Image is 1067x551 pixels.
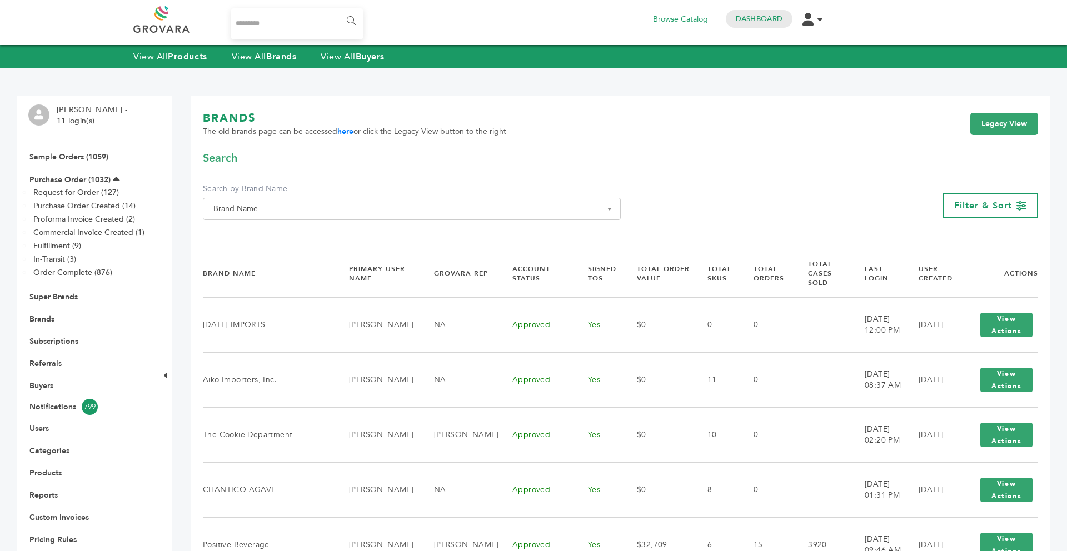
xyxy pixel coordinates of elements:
[980,368,1033,392] button: View Actions
[954,199,1012,212] span: Filter & Sort
[905,407,961,462] td: [DATE]
[498,297,574,352] td: Approved
[29,358,62,369] a: Referrals
[203,352,335,407] td: Aiko Importers, Inc.
[740,407,794,462] td: 0
[694,462,740,517] td: 8
[321,51,385,63] a: View AllBuyers
[694,250,740,297] th: Total SKUs
[623,407,694,462] td: $0
[961,250,1038,297] th: Actions
[29,174,111,185] a: Purchase Order (1032)
[335,407,420,462] td: [PERSON_NAME]
[653,13,708,26] a: Browse Catalog
[851,352,905,407] td: [DATE] 08:37 AM
[980,478,1033,502] button: View Actions
[29,399,143,415] a: Notifications799
[335,352,420,407] td: [PERSON_NAME]
[203,183,621,194] label: Search by Brand Name
[794,250,851,297] th: Total Cases Sold
[574,462,623,517] td: Yes
[623,462,694,517] td: $0
[203,151,237,166] span: Search
[574,250,623,297] th: Signed TOS
[203,250,335,297] th: Brand Name
[33,201,136,211] a: Purchase Order Created (14)
[33,267,112,278] a: Order Complete (876)
[574,407,623,462] td: Yes
[203,126,506,137] span: The old brands page can be accessed or click the Legacy View button to the right
[29,314,54,324] a: Brands
[574,352,623,407] td: Yes
[420,407,498,462] td: [PERSON_NAME]
[168,51,207,63] strong: Products
[33,254,76,264] a: In-Transit (3)
[574,297,623,352] td: Yes
[694,352,740,407] td: 11
[740,462,794,517] td: 0
[980,313,1033,337] button: View Actions
[335,297,420,352] td: [PERSON_NAME]
[29,445,69,456] a: Categories
[335,462,420,517] td: [PERSON_NAME]
[498,250,574,297] th: Account Status
[623,297,694,352] td: $0
[905,250,961,297] th: User Created
[694,407,740,462] td: 10
[203,407,335,462] td: The Cookie Department
[29,423,49,434] a: Users
[623,352,694,407] td: $0
[740,297,794,352] td: 0
[29,534,77,545] a: Pricing Rules
[133,51,207,63] a: View AllProducts
[740,352,794,407] td: 0
[970,113,1038,135] a: Legacy View
[33,241,81,251] a: Fulfillment (9)
[266,51,296,63] strong: Brands
[498,407,574,462] td: Approved
[29,292,78,302] a: Super Brands
[29,468,62,478] a: Products
[851,297,905,352] td: [DATE] 12:00 PM
[420,352,498,407] td: NA
[232,51,297,63] a: View AllBrands
[33,214,135,224] a: Proforma Invoice Created (2)
[623,250,694,297] th: Total Order Value
[420,250,498,297] th: Grovara Rep
[82,399,98,415] span: 799
[498,352,574,407] td: Approved
[57,104,130,126] li: [PERSON_NAME] - 11 login(s)
[905,297,961,352] td: [DATE]
[29,152,108,162] a: Sample Orders (1059)
[905,352,961,407] td: [DATE]
[209,201,615,217] span: Brand Name
[736,14,782,24] a: Dashboard
[203,297,335,352] td: [DATE] IMPORTS
[29,512,89,523] a: Custom Invoices
[980,423,1033,447] button: View Actions
[851,462,905,517] td: [DATE] 01:31 PM
[905,462,961,517] td: [DATE]
[28,104,49,126] img: profile.png
[335,250,420,297] th: Primary User Name
[29,380,53,391] a: Buyers
[356,51,385,63] strong: Buyers
[33,227,144,238] a: Commercial Invoice Created (1)
[29,490,58,500] a: Reports
[203,111,506,126] h1: BRANDS
[694,297,740,352] td: 0
[420,462,498,517] td: NA
[851,250,905,297] th: Last Login
[740,250,794,297] th: Total Orders
[420,297,498,352] td: NA
[851,407,905,462] td: [DATE] 02:20 PM
[203,198,621,220] span: Brand Name
[33,187,119,198] a: Request for Order (127)
[203,462,335,517] td: CHANTICO AGAVE
[29,336,78,347] a: Subscriptions
[337,126,353,137] a: here
[498,462,574,517] td: Approved
[231,8,363,39] input: Search...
